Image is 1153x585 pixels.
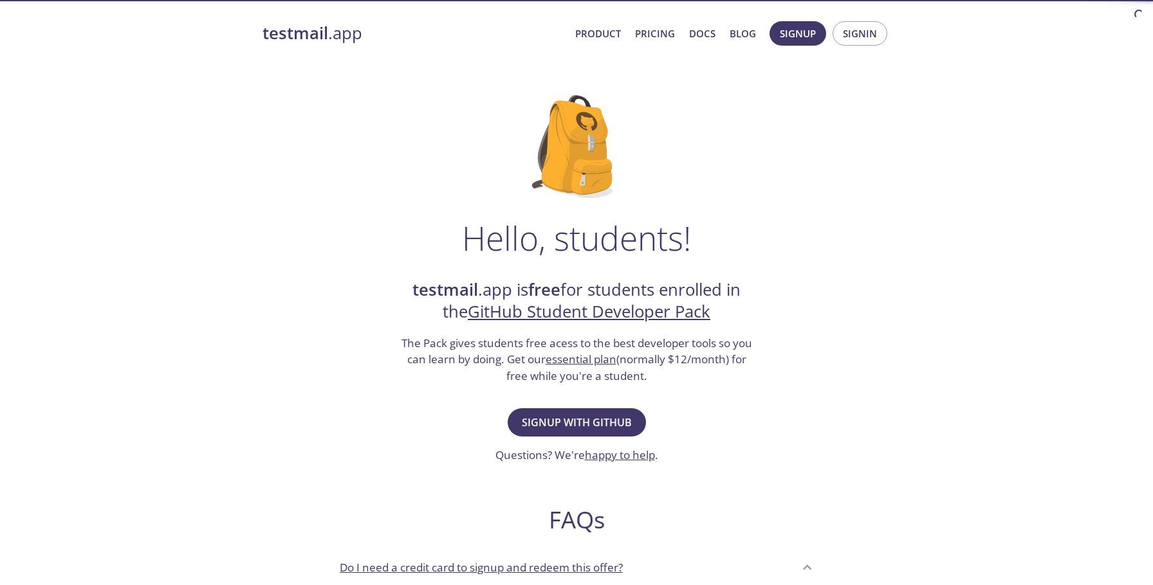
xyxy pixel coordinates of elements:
[635,25,675,42] a: Pricing
[400,335,753,384] h3: The Pack gives students free acess to the best developer tools so you can learn by doing. Get our...
[495,447,658,464] h3: Questions? We're .
[528,278,560,301] strong: free
[508,408,646,437] button: Signup with GitHub
[412,278,478,301] strong: testmail
[340,559,623,576] p: Do I need a credit card to signup and redeem this offer?
[462,219,691,257] h1: Hello, students!
[532,95,622,198] img: github-student-backpack.png
[833,21,887,46] button: Signin
[263,22,328,44] strong: testmail
[522,413,632,431] span: Signup with GitHub
[263,22,565,44] a: testmail.app
[780,25,816,42] span: Signup
[329,550,824,584] div: Do I need a credit card to signup and redeem this offer?
[689,25,715,42] a: Docs
[770,21,826,46] button: Signup
[730,25,756,42] a: Blog
[400,279,753,323] h2: .app is for students enrolled in the
[468,300,710,323] a: GitHub Student Developer Pack
[585,447,655,462] a: happy to help
[575,25,621,42] a: Product
[843,25,877,42] span: Signin
[329,505,824,534] h2: FAQs
[546,352,616,366] a: essential plan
